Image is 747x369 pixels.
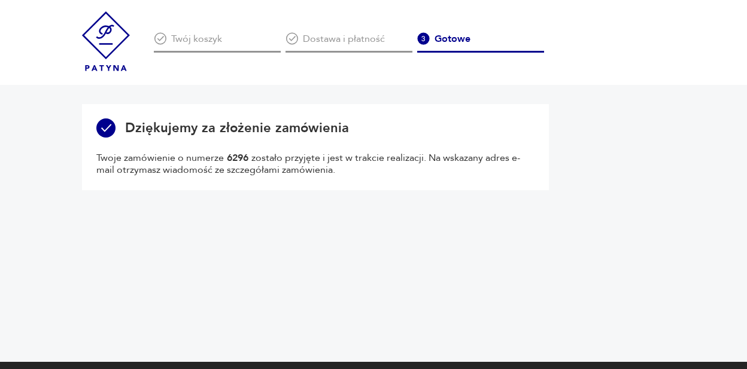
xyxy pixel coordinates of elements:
[224,151,251,164] span: 6296
[125,119,349,137] h3: Dziękujemy za złożenie zamówienia
[82,11,130,71] img: Patyna - sklep z meblami i dekoracjami vintage
[417,32,430,45] img: Ikona
[286,32,298,45] img: Ikona
[286,32,412,53] div: Dostawa i płatność
[154,32,281,53] div: Twój koszyk
[417,32,544,53] div: Gotowe
[154,32,166,45] img: Ikona
[96,152,535,176] p: Twoje zamówienie o numerze zostało przyjęte i jest w trakcie realizacji. Na wskazany adres e-mail...
[96,118,116,138] img: Ikona powodzenia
